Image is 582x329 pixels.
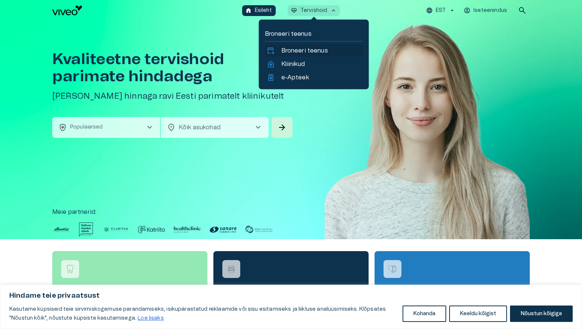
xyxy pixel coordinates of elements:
[65,263,76,275] img: Broneeri hambaarsti konsultatsioon logo
[281,73,309,82] p: e-Apteek
[52,6,239,15] a: Navigate to homepage
[210,222,237,237] img: Partner logo
[226,263,237,275] img: Füsioterapeudi vastuvõtt logo
[179,123,242,132] p: Kõik asukohad
[9,305,397,323] p: Kasutame küpsiseid teie sirvimiskogemuse parandamiseks, isikupärastatud reklaamide või sisu esita...
[281,46,328,55] p: Broneeri teenus
[79,222,93,237] img: Partner logo
[463,5,509,16] button: Iseteenindus
[254,123,263,132] span: chevron_right
[330,7,337,14] span: keyboard_arrow_up
[266,60,362,69] a: home_healthKliinikud
[510,306,573,322] button: Nõustun kõigiga
[174,222,201,237] img: Partner logo
[255,7,272,15] p: Esileht
[213,251,369,320] a: Navigate to service booking
[102,222,129,237] img: Partner logo
[266,46,275,55] span: calendar_add_on
[375,251,530,320] a: Navigate to service booking
[265,29,363,38] p: Broneeri teenus
[278,123,287,132] span: arrow_forward
[58,123,67,132] span: health_and_safety
[245,7,252,14] span: home
[266,60,275,69] span: home_health
[266,73,362,82] a: medicatione-Apteek
[145,123,154,132] span: chevron_right
[167,123,176,132] span: location_on
[52,222,70,237] img: Partner logo
[38,6,49,12] span: Help
[245,222,272,237] img: Partner logo
[272,117,292,138] button: Search
[403,306,446,322] button: Kohanda
[9,291,573,300] p: Hindame teie privaatsust
[288,5,340,16] button: ecg_heartTervishoidkeyboard_arrow_up
[436,7,446,15] p: EST
[242,5,276,16] button: homeEsileht
[52,6,82,15] img: Viveo logo
[266,73,275,82] span: medication
[281,60,305,69] p: Kliinikud
[52,117,160,138] button: health_and_safetyPopulaarsedchevron_right
[518,6,527,15] span: search
[449,306,507,322] button: Keeldu kõigist
[425,5,457,16] button: EST
[387,263,398,275] img: Võta ühendust vaimse tervise spetsialistiga logo
[70,123,103,131] p: Populaarsed
[137,315,164,321] a: Loe lisaks
[266,46,362,55] a: calendar_add_onBroneeri teenus
[473,7,507,15] p: Iseteenindus
[52,91,294,102] h5: [PERSON_NAME] hinnaga ravi Eesti parimatelt kliinikutelt
[325,21,530,262] img: Woman smiling
[52,208,530,216] p: Meie partnerid :
[291,7,297,14] span: ecg_heart
[300,7,328,15] p: Tervishoid
[515,3,530,18] button: open search modal
[52,251,207,320] a: Navigate to service booking
[138,222,165,237] img: Partner logo
[52,51,294,85] h1: Kvaliteetne tervishoid parimate hindadega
